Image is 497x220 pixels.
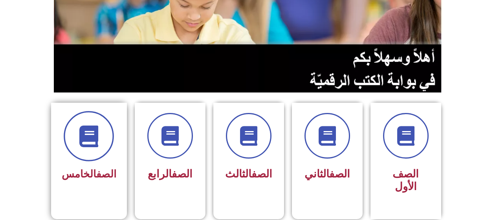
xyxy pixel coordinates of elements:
[392,168,419,193] span: الصف الأول
[148,168,193,180] span: الرابع
[96,168,116,180] a: الصف
[225,168,272,180] span: الثالث
[329,168,350,180] a: الصف
[172,168,193,180] a: الصف
[304,168,350,180] span: الثاني
[62,168,116,180] span: الخامس
[251,168,272,180] a: الصف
